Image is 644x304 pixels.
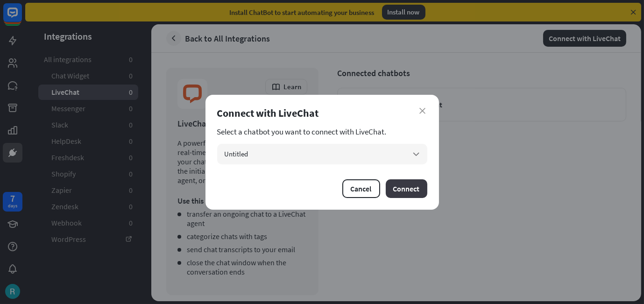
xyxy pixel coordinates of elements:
[342,179,380,198] button: Cancel
[420,108,426,114] i: close
[225,149,248,158] span: Untitled
[217,106,427,120] div: Connect with LiveChat
[217,127,427,136] section: Select a chatbot you want to connect with LiveChat.
[411,149,422,159] i: arrow_down
[7,4,35,32] button: Open LiveChat chat widget
[386,179,427,198] button: Connect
